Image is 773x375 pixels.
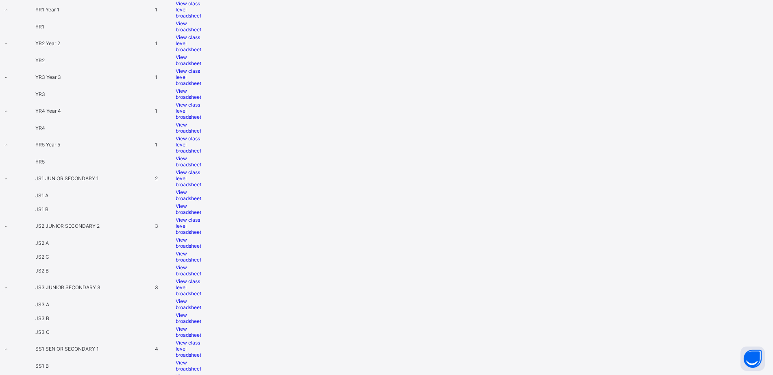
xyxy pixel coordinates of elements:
[46,346,99,352] span: SENIOR SECONDARY 1
[176,155,201,168] span: View broadsheet
[35,254,49,260] span: JS2 C
[35,74,46,80] span: YR3
[155,346,158,352] span: 4
[176,0,202,19] a: View class level broadsheet
[155,223,158,229] span: 3
[155,74,157,80] span: 1
[176,20,201,33] span: View broadsheet
[176,251,201,263] span: View broadsheet
[176,264,201,277] span: View broadsheet
[35,329,50,335] span: JS3 C
[46,223,100,229] span: JUNIOR SECONDARY 2
[176,360,202,372] a: View broadsheet
[176,102,202,120] a: View class level broadsheet
[35,40,46,46] span: YR2
[176,312,201,324] span: View broadsheet
[176,122,202,134] a: View broadsheet
[176,102,201,120] span: View class level broadsheet
[176,217,201,235] span: View class level broadsheet
[35,57,45,63] span: YR2
[176,189,201,201] span: View broadsheet
[35,192,48,198] span: JS1 A
[176,88,202,100] a: View broadsheet
[176,135,201,154] span: View class level broadsheet
[35,315,49,321] span: JS3 B
[176,54,201,66] span: View broadsheet
[46,7,59,13] span: Year 1
[35,206,48,212] span: JS1 B
[176,340,201,358] span: View class level broadsheet
[176,237,202,249] a: View broadsheet
[35,240,49,246] span: JS2 A
[35,125,45,131] span: YR4
[740,347,765,371] button: Open asap
[176,34,201,52] span: View class level broadsheet
[35,363,49,369] span: SS1 B
[176,312,202,324] a: View broadsheet
[176,278,202,297] a: View class level broadsheet
[155,40,157,46] span: 1
[176,278,201,297] span: View class level broadsheet
[35,268,49,274] span: JS2 B
[176,251,202,263] a: View broadsheet
[176,0,201,19] span: View class level broadsheet
[176,298,201,310] span: View broadsheet
[155,7,157,13] span: 1
[176,88,201,100] span: View broadsheet
[176,54,202,66] a: View broadsheet
[45,175,99,181] span: JUNIOR SECONDARY 1
[176,34,202,52] a: View class level broadsheet
[46,108,61,114] span: Year 4
[35,284,46,290] span: JS3
[176,155,202,168] a: View broadsheet
[176,326,201,338] span: View broadsheet
[176,68,201,86] span: View class level broadsheet
[176,135,202,154] a: View class level broadsheet
[176,340,202,358] a: View class level broadsheet
[35,7,46,13] span: YR1
[176,169,202,187] a: View class level broadsheet
[176,298,202,310] a: View broadsheet
[46,40,60,46] span: Year 2
[155,108,157,114] span: 1
[155,142,157,148] span: 1
[35,175,45,181] span: JS1
[155,284,158,290] span: 3
[35,159,45,165] span: YR5
[176,68,202,86] a: View class level broadsheet
[35,346,46,352] span: SS1
[35,223,46,229] span: JS2
[35,142,46,148] span: YR5
[176,122,201,134] span: View broadsheet
[176,203,201,215] span: View broadsheet
[46,74,61,80] span: Year 3
[176,237,201,249] span: View broadsheet
[176,203,202,215] a: View broadsheet
[35,301,49,307] span: JS3 A
[176,20,202,33] a: View broadsheet
[176,217,202,235] a: View class level broadsheet
[155,175,158,181] span: 2
[176,264,202,277] a: View broadsheet
[35,24,44,30] span: YR1
[46,142,60,148] span: Year 5
[46,284,100,290] span: JUNIOR SECONDARY 3
[176,326,202,338] a: View broadsheet
[176,189,202,201] a: View broadsheet
[35,91,45,97] span: YR3
[35,108,46,114] span: YR4
[176,360,201,372] span: View broadsheet
[176,169,201,187] span: View class level broadsheet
